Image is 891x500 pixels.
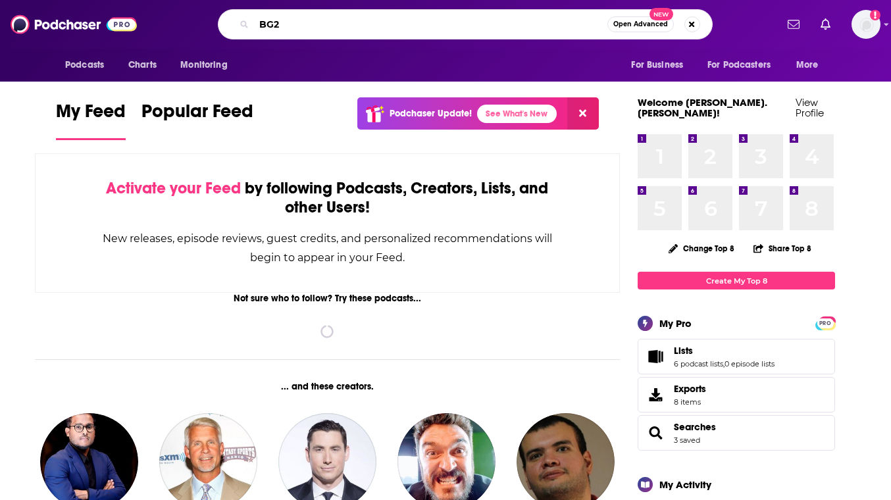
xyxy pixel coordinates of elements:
input: Search podcasts, credits, & more... [254,14,607,35]
div: Search podcasts, credits, & more... [218,9,713,39]
p: Podchaser Update! [390,108,472,119]
span: Activate your Feed [106,178,241,198]
a: Lists [642,347,669,366]
button: Show profile menu [852,10,880,39]
div: ... and these creators. [35,381,620,392]
a: Exports [638,377,835,413]
span: Popular Feed [141,100,253,130]
span: Charts [128,56,157,74]
button: open menu [171,53,244,78]
button: open menu [699,53,790,78]
a: My Feed [56,100,126,140]
a: Show notifications dropdown [815,13,836,36]
span: New [649,8,673,20]
a: Create My Top 8 [638,272,835,289]
a: Lists [674,345,775,357]
button: open menu [622,53,700,78]
a: Welcome [PERSON_NAME].[PERSON_NAME]! [638,96,767,119]
a: 0 episode lists [725,359,775,368]
span: Lists [638,339,835,374]
svg: Add a profile image [870,10,880,20]
span: Searches [638,415,835,451]
span: , [723,359,725,368]
div: Not sure who to follow? Try these podcasts... [35,293,620,304]
a: Popular Feed [141,100,253,140]
span: My Feed [56,100,126,130]
a: PRO [817,318,833,328]
a: View Profile [796,96,824,119]
span: Logged in as hannah.bishop [852,10,880,39]
a: Show notifications dropdown [782,13,805,36]
span: Exports [674,383,706,395]
button: open menu [787,53,835,78]
a: 3 saved [674,436,700,445]
a: Searches [674,421,716,433]
span: Podcasts [65,56,104,74]
span: For Podcasters [707,56,771,74]
div: by following Podcasts, Creators, Lists, and other Users! [101,179,553,217]
span: More [796,56,819,74]
div: My Pro [659,317,692,330]
a: Charts [120,53,165,78]
button: open menu [56,53,121,78]
a: 6 podcast lists [674,359,723,368]
span: Monitoring [180,56,227,74]
div: My Activity [659,478,711,491]
img: Podchaser - Follow, Share and Rate Podcasts [11,12,137,37]
button: Open AdvancedNew [607,16,674,32]
a: See What's New [477,105,557,123]
button: Change Top 8 [661,240,742,257]
span: Exports [642,386,669,404]
a: Searches [642,424,669,442]
img: User Profile [852,10,880,39]
span: Open Advanced [613,21,668,28]
span: Lists [674,345,693,357]
button: Share Top 8 [753,236,812,261]
span: 8 items [674,397,706,407]
div: New releases, episode reviews, guest credits, and personalized recommendations will begin to appe... [101,229,553,267]
span: For Business [631,56,683,74]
